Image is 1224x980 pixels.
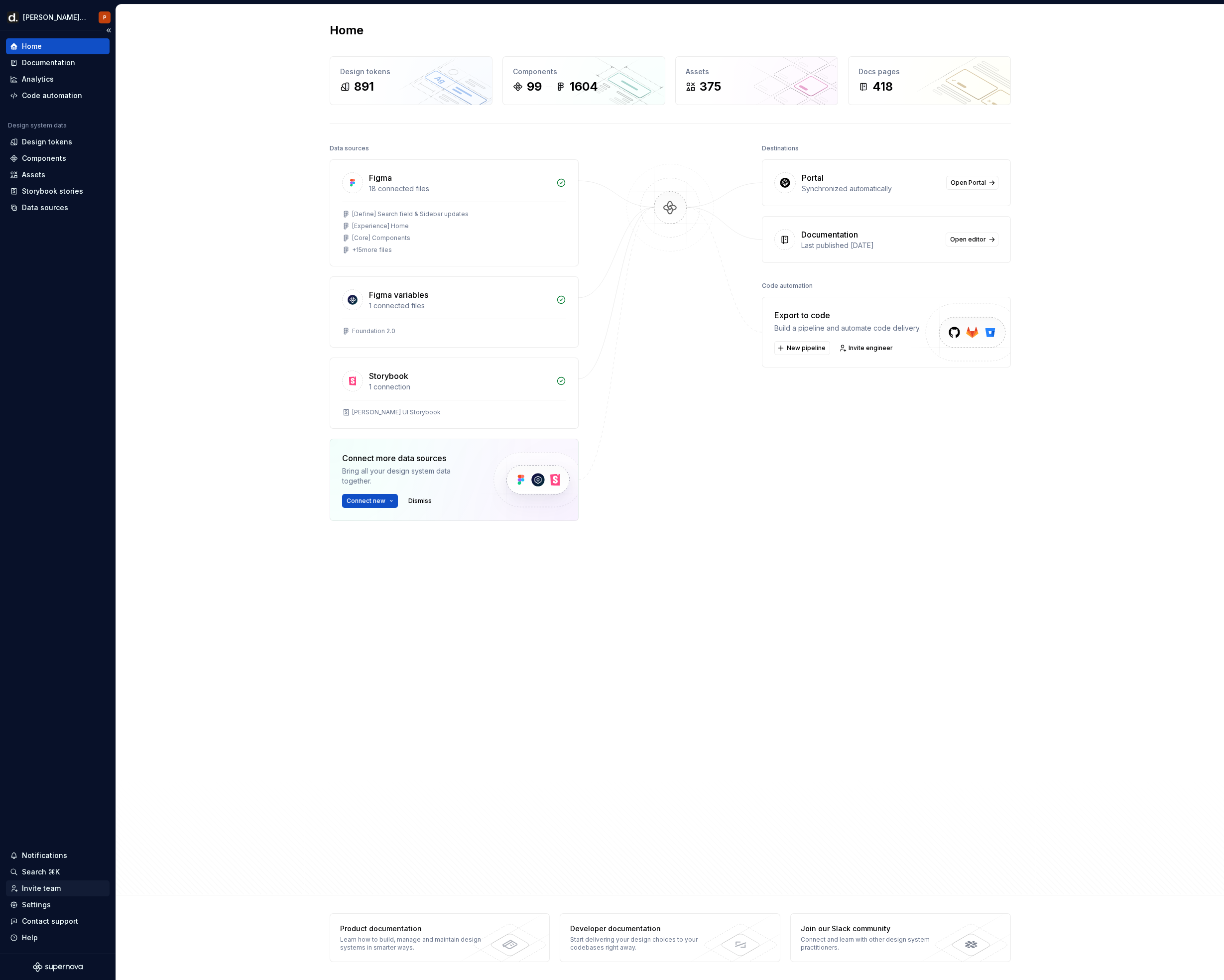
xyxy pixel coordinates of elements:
[7,11,19,23] img: b918d911-6884-482e-9304-cbecc30deec6.png
[6,880,110,896] a: Invite team
[352,408,441,416] div: [PERSON_NAME] UI Storybook
[6,864,110,880] button: Search ⌘K
[946,176,998,190] a: Open Portal
[950,236,986,244] span: Open editor
[369,370,408,382] div: Storybook
[774,323,921,333] div: Build a pipeline and automate code delivery.
[6,167,110,183] a: Assets
[513,67,655,77] div: Components
[502,56,665,105] a: Components991604
[946,233,998,246] a: Open editor
[342,452,477,464] div: Connect more data sources
[342,494,398,508] button: Connect new
[762,141,799,155] div: Destinations
[774,341,830,355] button: New pipeline
[790,913,1011,962] a: Join our Slack communityConnect and learn with other design system practitioners.
[6,913,110,929] button: Contact support
[527,79,542,95] div: 99
[330,56,492,105] a: Design tokens891
[6,200,110,216] a: Data sources
[404,494,436,508] button: Dismiss
[570,924,715,934] div: Developer documentation
[6,150,110,166] a: Components
[330,276,579,348] a: Figma variables1 connected filesFoundation 2.0
[22,170,45,180] div: Assets
[570,79,598,95] div: 1604
[6,930,110,946] button: Help
[340,936,485,952] div: Learn how to build, manage and maintain design systems in smarter ways.
[22,883,61,893] div: Invite team
[848,56,1011,105] a: Docs pages418
[340,924,485,934] div: Product documentation
[369,184,550,194] div: 18 connected files
[408,497,432,505] span: Dismiss
[801,229,858,241] div: Documentation
[22,851,67,860] div: Notifications
[872,79,893,95] div: 418
[22,203,68,213] div: Data sources
[762,279,813,293] div: Code automation
[22,41,42,51] div: Home
[369,382,550,392] div: 1 connection
[22,186,83,196] div: Storybook stories
[787,344,826,352] span: New pipeline
[330,913,550,962] a: Product documentationLearn how to build, manage and maintain design systems in smarter ways.
[22,58,75,68] div: Documentation
[102,23,116,37] button: Collapse sidebar
[801,936,946,952] div: Connect and learn with other design system practitioners.
[352,327,395,335] div: Foundation 2.0
[570,936,715,952] div: Start delivering your design choices to your codebases right away.
[330,141,369,155] div: Data sources
[330,159,579,266] a: Figma18 connected files[Define] Search field & Sidebar updates[Experience] Home[Core] Components+...
[369,289,428,301] div: Figma variables
[8,122,67,129] div: Design system data
[342,466,477,486] div: Bring all your design system data together.
[352,234,410,242] div: [Core] Components
[858,67,1000,77] div: Docs pages
[22,74,54,84] div: Analytics
[774,309,921,321] div: Export to code
[2,6,114,28] button: [PERSON_NAME] UIP
[22,933,38,943] div: Help
[6,848,110,863] button: Notifications
[686,67,828,77] div: Assets
[330,358,579,429] a: Storybook1 connection[PERSON_NAME] UI Storybook
[103,13,107,21] div: P
[849,344,893,352] span: Invite engineer
[6,88,110,104] a: Code automation
[560,913,780,962] a: Developer documentationStart delivering your design choices to your codebases right away.
[836,341,897,355] a: Invite engineer
[951,179,986,187] span: Open Portal
[6,38,110,54] a: Home
[369,301,550,311] div: 1 connected files
[369,172,392,184] div: Figma
[700,79,721,95] div: 375
[352,210,469,218] div: [Define] Search field & Sidebar updates
[352,246,392,254] div: + 15 more files
[6,183,110,199] a: Storybook stories
[22,867,60,877] div: Search ⌘K
[22,153,66,163] div: Components
[6,71,110,87] a: Analytics
[22,137,72,147] div: Design tokens
[6,55,110,71] a: Documentation
[6,134,110,150] a: Design tokens
[33,962,83,972] svg: Supernova Logo
[23,12,87,22] div: [PERSON_NAME] UI
[6,897,110,913] a: Settings
[347,497,385,505] span: Connect new
[22,900,51,910] div: Settings
[675,56,838,105] a: Assets375
[22,916,78,926] div: Contact support
[802,172,824,184] div: Portal
[801,924,946,934] div: Join our Slack community
[802,184,940,194] div: Synchronized automatically
[330,22,364,38] h2: Home
[340,67,482,77] div: Design tokens
[354,79,374,95] div: 891
[801,241,940,250] div: Last published [DATE]
[22,91,82,101] div: Code automation
[352,222,409,230] div: [Experience] Home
